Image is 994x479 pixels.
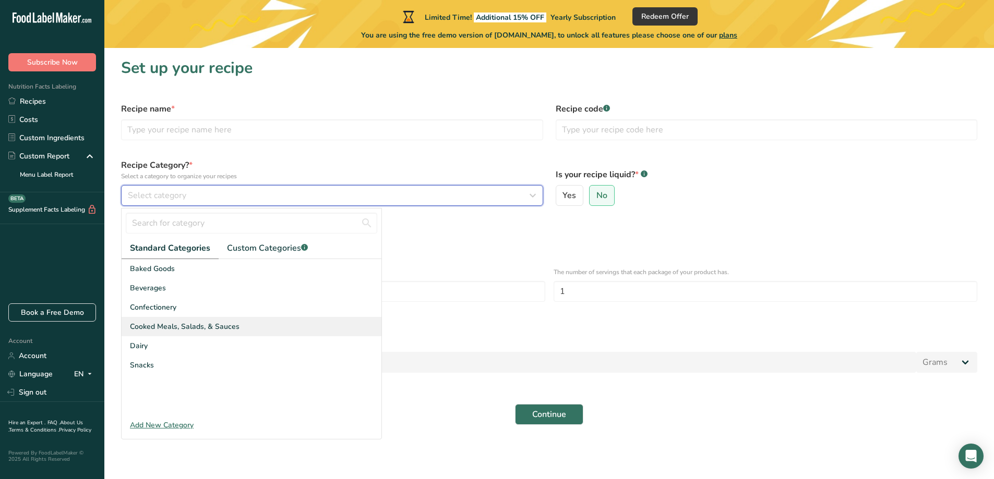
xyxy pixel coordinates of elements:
[8,151,69,162] div: Custom Report
[9,426,59,434] a: Terms & Conditions .
[8,419,45,426] a: Hire an Expert .
[121,56,977,80] h1: Set up your recipe
[532,408,566,421] span: Continue
[130,283,166,293] span: Beverages
[8,194,26,203] div: BETA
[719,30,737,40] span: plans
[121,225,977,237] div: Define serving size details
[130,263,175,274] span: Baked Goods
[554,267,978,277] p: The number of servings that each package of your product has.
[556,119,978,140] input: Type your recipe code here
[8,303,96,322] a: Book a Free Demo
[8,450,96,462] div: Powered By FoodLabelMaker © 2025 All Rights Reserved
[130,302,176,313] span: Confectionery
[8,365,53,383] a: Language
[130,321,239,332] span: Cooked Meals, Salads, & Sauces
[515,404,583,425] button: Continue
[474,13,546,22] span: Additional 15% OFF
[959,444,984,469] div: Open Intercom Messenger
[227,242,308,254] span: Custom Categories
[47,419,60,426] a: FAQ .
[59,426,91,434] a: Privacy Policy
[121,119,543,140] input: Type your recipe name here
[27,57,78,68] span: Subscribe Now
[128,189,186,202] span: Select category
[115,308,136,317] div: OR
[122,420,381,431] div: Add New Category
[74,368,96,380] div: EN
[121,237,977,247] div: Specify the number of servings the recipe makes OR Fix a specific serving weight
[550,13,616,22] span: Yearly Subscription
[361,30,737,41] span: You are using the free demo version of [DOMAIN_NAME], to unlock all features please choose one of...
[130,340,148,351] span: Dairy
[556,103,978,115] label: Recipe code
[121,338,977,348] p: Add recipe serving size.
[130,242,210,254] span: Standard Categories
[556,168,978,181] label: Is your recipe liquid?
[121,103,543,115] label: Recipe name
[121,159,543,181] label: Recipe Category?
[632,7,698,26] button: Redeem Offer
[596,190,607,201] span: No
[401,10,616,23] div: Limited Time!
[126,213,377,234] input: Search for category
[130,360,154,371] span: Snacks
[8,53,96,71] button: Subscribe Now
[641,11,689,22] span: Redeem Offer
[121,185,543,206] button: Select category
[121,171,543,181] p: Select a category to organize your recipes
[121,352,916,373] input: Type your serving size here
[562,190,576,201] span: Yes
[8,419,83,434] a: About Us .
